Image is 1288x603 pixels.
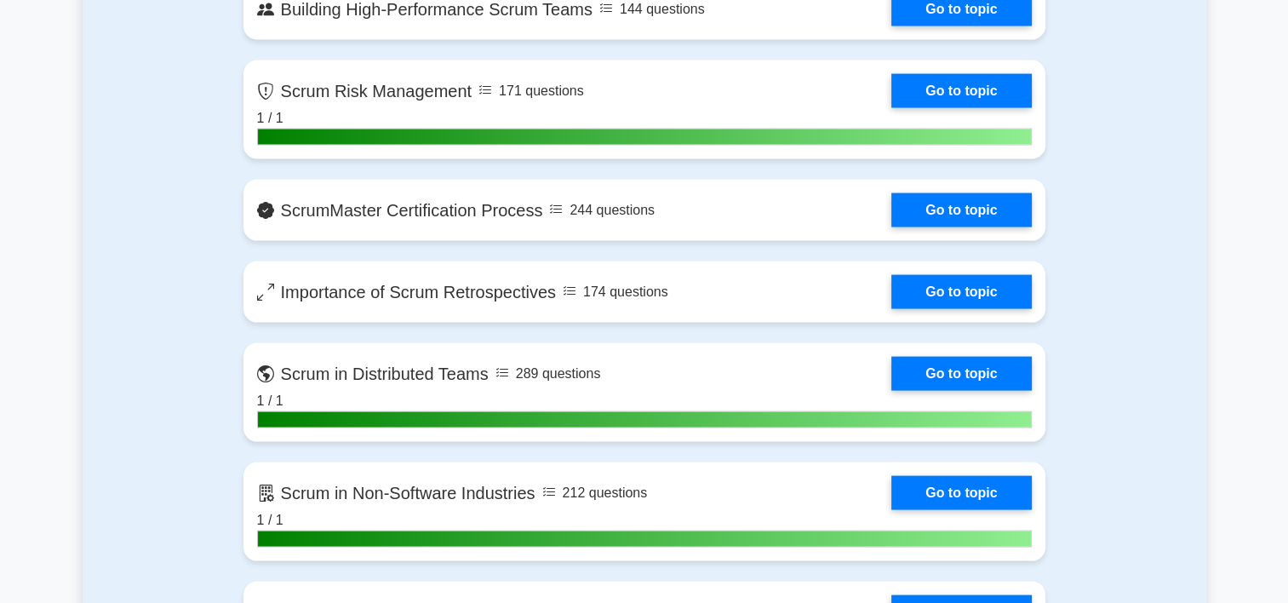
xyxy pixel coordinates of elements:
a: Go to topic [891,193,1031,227]
a: Go to topic [891,357,1031,391]
a: Go to topic [891,476,1031,510]
a: Go to topic [891,275,1031,309]
a: Go to topic [891,74,1031,108]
